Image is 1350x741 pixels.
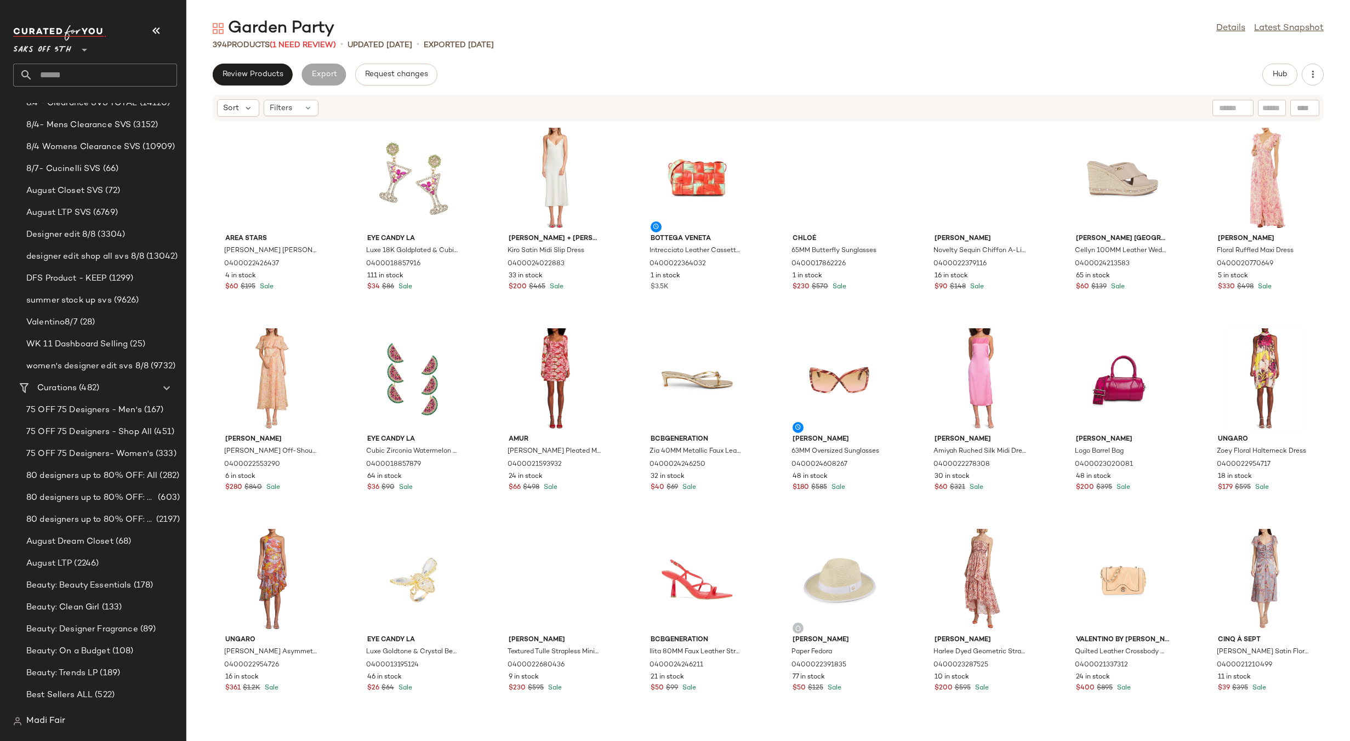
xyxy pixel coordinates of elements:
[26,294,112,307] span: summer stock up svs
[366,660,419,670] span: 0400013195124
[642,328,753,430] img: 0400024246250_GOLD
[222,70,283,79] span: Review Products
[1067,529,1178,631] img: 0400021337312
[1218,435,1311,444] span: Ungaro
[508,259,565,269] span: 0400024022883
[793,635,886,645] span: [PERSON_NAME]
[37,382,77,395] span: Curations
[1209,328,1320,430] img: 0400022954717_ZESTMULTI
[529,282,545,292] span: $465
[1218,271,1248,281] span: 5 in stock
[153,448,176,460] span: (333)
[26,601,100,614] span: Beauty: Clean Girl
[968,283,984,290] span: Sale
[1076,683,1095,693] span: $400
[926,529,1036,631] img: 0400023287525_TROPICORANGEWILDROSERIAD
[650,447,743,457] span: Zia 40MM Metallic Faux Leather Kitten-Heel Sandals
[935,672,969,682] span: 10 in stock
[650,460,705,470] span: 0400024246250
[509,234,602,244] span: [PERSON_NAME] + [PERSON_NAME]
[263,685,278,692] span: Sale
[225,435,318,444] span: [PERSON_NAME]
[933,660,988,670] span: 0400023287525
[933,647,1027,657] span: Harlee Dyed Geometric Strapless Maxi Dress
[651,483,664,493] span: $40
[973,685,989,692] span: Sale
[950,282,966,292] span: $148
[935,683,953,693] span: $200
[509,483,521,493] span: $66
[1075,246,1168,256] span: Cellyn 100MM Leather Wedge Sandals
[784,128,895,230] img: 0400017862226_GOLD
[829,484,845,491] span: Sale
[225,282,238,292] span: $60
[1109,283,1125,290] span: Sale
[98,667,120,680] span: (189)
[508,660,565,670] span: 0400022680436
[1114,484,1130,491] span: Sale
[651,635,744,645] span: BCBGeneration
[791,647,832,657] span: Paper Fedora
[680,484,696,491] span: Sale
[680,685,696,692] span: Sale
[1097,683,1113,693] span: $895
[270,41,336,49] span: (1 Need Review)
[1076,483,1094,493] span: $200
[224,259,279,269] span: 0400022426437
[241,282,255,292] span: $195
[1091,282,1107,292] span: $139
[26,645,110,658] span: Beauty: On a Budget
[1262,64,1297,86] button: Hub
[1209,529,1320,631] img: 0400021210499_GREYMULTI
[1217,660,1272,670] span: 0400021210499
[546,685,562,692] span: Sale
[258,283,274,290] span: Sale
[1253,484,1269,491] span: Sale
[793,683,806,693] span: $50
[225,672,259,682] span: 16 in stock
[509,435,602,444] span: Amur
[508,647,601,657] span: Textured Tulle Strapless Minidress
[26,272,107,285] span: DFS Product - KEEP
[128,338,145,351] span: (25)
[1075,447,1124,457] span: Logo Barrel Bag
[1218,483,1233,493] span: $179
[791,660,846,670] span: 0400022391835
[101,163,119,175] span: (66)
[364,70,428,79] span: Request changes
[1272,70,1288,79] span: Hub
[26,623,138,636] span: Beauty: Designer Fragrance
[366,447,459,457] span: Cubic Zirconia Watermelon Dangle Earrings
[651,672,684,682] span: 21 in stock
[26,492,156,504] span: 80 designers up to 80% OFF: Men's
[348,39,412,51] p: updated [DATE]
[224,246,317,256] span: [PERSON_NAME] [PERSON_NAME]-Rack Maxi Dress
[91,207,118,219] span: (6769)
[651,683,664,693] span: $50
[26,119,131,132] span: 8/4- Mens Clearance SVS
[381,483,395,493] span: $90
[926,128,1036,230] img: 0400022379116_HOTPINK
[642,128,753,230] img: 0400022364032
[926,328,1036,430] img: 0400022278308_LIGHTPINK
[793,472,828,482] span: 48 in stock
[270,102,292,114] span: Filters
[154,514,180,526] span: (2197)
[1218,234,1311,244] span: [PERSON_NAME]
[397,484,413,491] span: Sale
[935,635,1028,645] span: [PERSON_NAME]
[381,683,394,693] span: $64
[243,683,260,693] span: $1.2K
[935,282,948,292] span: $90
[367,483,379,493] span: $36
[366,647,459,657] span: Luxe Goldtone & Crystal Bee Ring/Size 7
[791,246,876,256] span: 65MM Butterfly Sunglasses
[793,435,886,444] span: [PERSON_NAME]
[26,404,142,417] span: 75 OFF 75 Designers - Men's
[224,660,279,670] span: 0400022954726
[651,234,744,244] span: Bottega Veneta
[396,283,412,290] span: Sale
[113,535,132,548] span: (68)
[795,625,801,631] img: svg%3e
[225,472,255,482] span: 6 in stock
